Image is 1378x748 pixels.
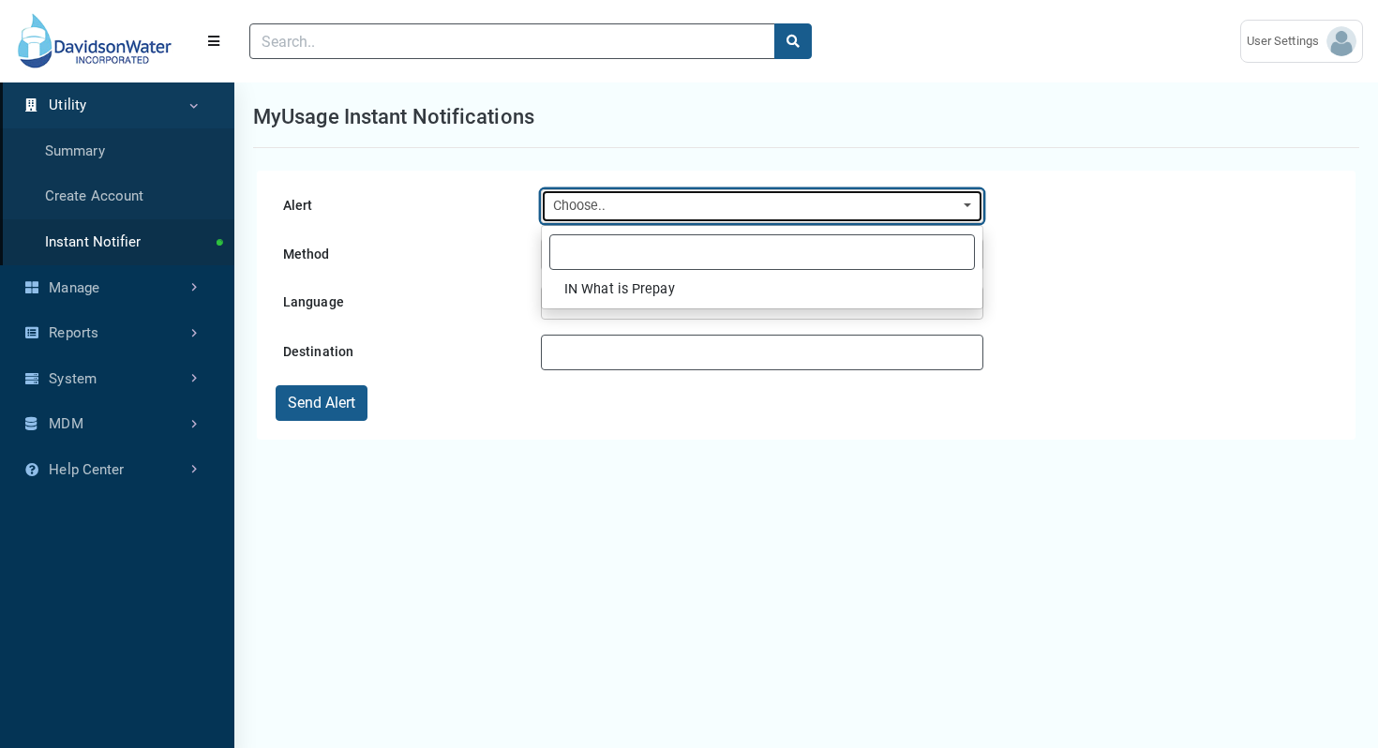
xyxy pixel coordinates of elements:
[253,101,534,132] h1: MyUsage Instant Notifications
[276,286,541,320] label: Language
[541,189,983,223] button: Choose..
[553,196,960,217] div: Choose..
[1240,20,1363,63] a: User Settings
[549,234,975,270] input: Search
[276,238,541,272] label: Method
[774,23,812,59] button: search
[564,279,675,300] span: IN What is Prepay
[193,24,234,58] button: Menu
[1247,32,1326,51] span: User Settings
[276,189,541,223] label: Alert
[249,23,775,59] input: Search
[15,11,178,70] img: DEMO Logo
[276,336,541,368] label: Destination
[276,385,367,421] button: Send Alert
